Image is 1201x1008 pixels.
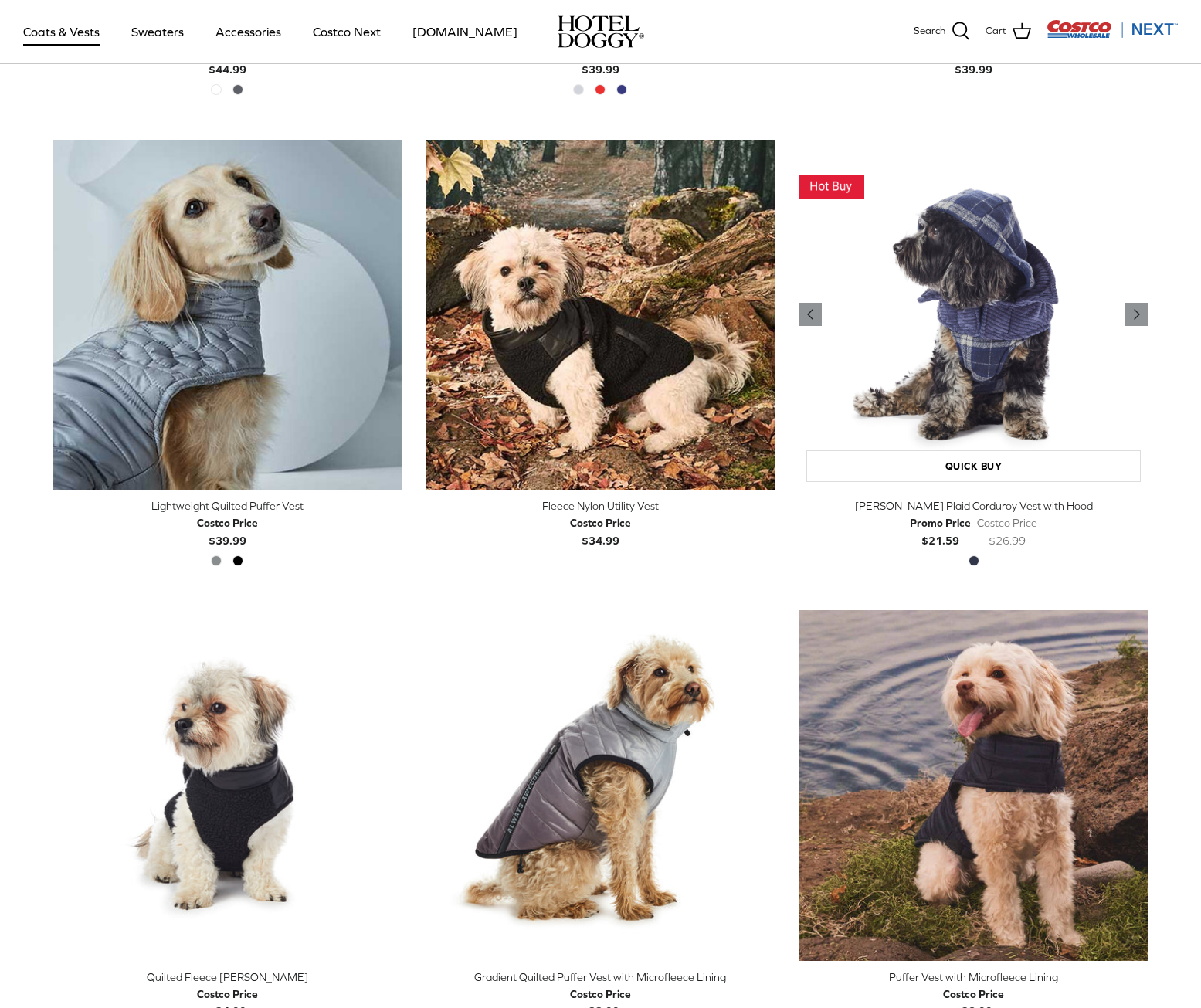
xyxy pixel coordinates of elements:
a: Fleece Nylon Utility Vest [426,140,775,490]
a: Coats & Vests [9,5,114,58]
div: Quilted Fleece [PERSON_NAME] [53,969,402,986]
a: Fleece Nylon Utility Vest Costco Price$34.99 [426,497,775,549]
div: Lightweight Quilted Puffer Vest [53,497,402,514]
a: Quick buy [806,450,1141,482]
div: Puffer Vest with Microfleece Lining [799,969,1148,986]
span: Search [914,23,945,39]
img: Costco Next [1047,19,1178,39]
a: Costco Next [299,5,395,58]
div: Costco Price [943,986,1004,1003]
a: Sweaters [117,5,198,58]
a: hoteldoggy.com hoteldoggycom [558,15,644,48]
div: Fleece Nylon Utility Vest [426,497,775,514]
span: Cart [986,23,1006,39]
b: $39.99 [197,514,258,546]
a: Cart [986,22,1031,42]
div: [PERSON_NAME] Plaid Corduroy Vest with Hood [799,497,1148,514]
b: $21.59 [910,514,971,546]
a: Previous [1125,303,1148,326]
a: Search [914,22,970,42]
a: Melton Plaid Corduroy Vest with Hood [799,140,1148,490]
a: Puffer Vest with Microfleece Lining [799,610,1148,960]
a: Accessories [202,5,295,58]
a: Lightweight Quilted Puffer Vest Costco Price$39.99 [53,497,402,549]
a: Previous [799,303,822,326]
a: Gradient Quilted Puffer Vest with Microfleece Lining [426,610,775,960]
b: $34.99 [570,514,631,546]
a: Lightweight Quilted Puffer Vest [53,140,402,490]
div: Costco Price [977,514,1037,531]
img: hoteldoggycom [558,15,644,48]
img: This Item Is A Hot Buy! Get it While the Deal is Good! [799,175,864,199]
div: Costco Price [570,986,631,1003]
div: Costco Price [570,514,631,531]
a: Visit Costco Next [1047,29,1178,41]
div: Gradient Quilted Puffer Vest with Microfleece Lining [426,969,775,986]
div: Promo Price [910,514,971,531]
a: [PERSON_NAME] Plaid Corduroy Vest with Hood Promo Price$21.59 Costco Price$26.99 [799,497,1148,549]
a: [DOMAIN_NAME] [399,5,531,58]
div: Costco Price [197,514,258,531]
s: $26.99 [989,535,1026,547]
div: Costco Price [197,986,258,1003]
a: Quilted Fleece Melton Vest [53,610,402,960]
